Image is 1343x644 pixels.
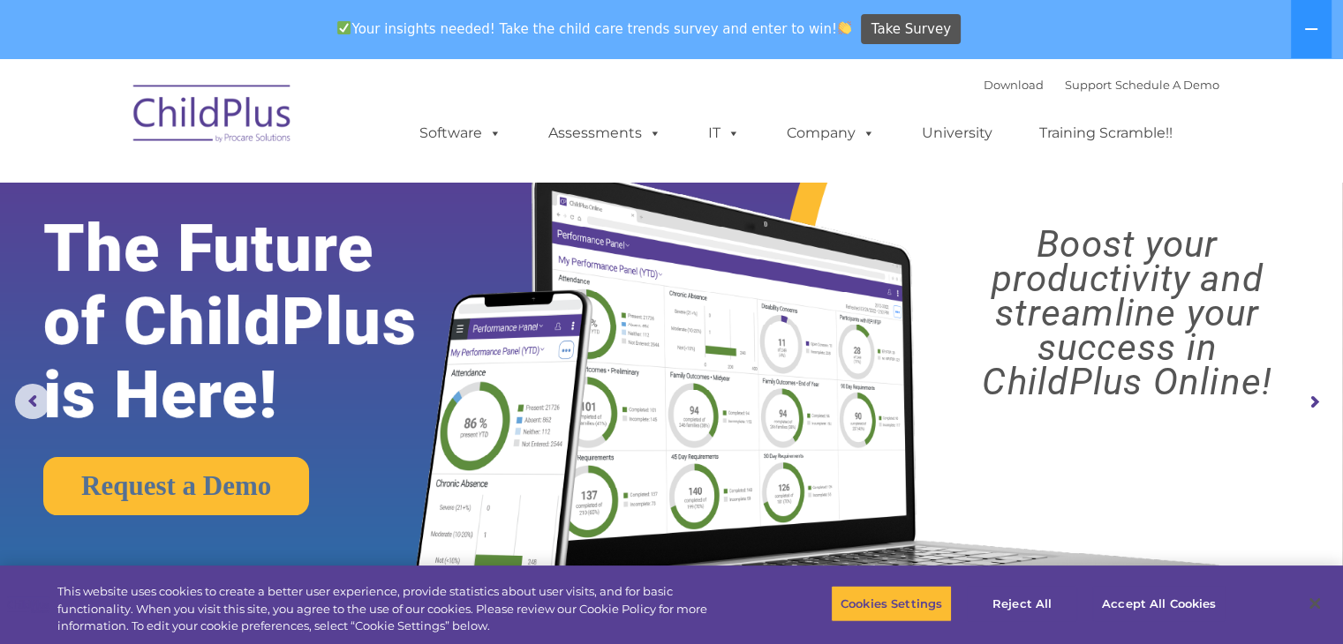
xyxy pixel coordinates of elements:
[57,583,739,635] div: This website uses cookies to create a better user experience, provide statistics about user visit...
[984,78,1044,92] a: Download
[124,72,301,161] img: ChildPlus by Procare Solutions
[838,21,851,34] img: 👏
[402,116,519,151] a: Software
[43,212,472,431] rs-layer: The Future of ChildPlus is Here!
[337,21,351,34] img: ✅
[1092,585,1226,622] button: Accept All Cookies
[967,585,1077,622] button: Reject All
[245,116,299,130] span: Last name
[43,457,309,515] a: Request a Demo
[904,116,1010,151] a: University
[330,11,859,46] span: Your insights needed! Take the child care trends survey and enter to win!
[769,116,893,151] a: Company
[928,227,1326,399] rs-layer: Boost your productivity and streamline your success in ChildPlus Online!
[1115,78,1219,92] a: Schedule A Demo
[1065,78,1112,92] a: Support
[984,78,1219,92] font: |
[531,116,679,151] a: Assessments
[690,116,758,151] a: IT
[861,14,961,45] a: Take Survey
[831,585,952,622] button: Cookies Settings
[1022,116,1190,151] a: Training Scramble!!
[245,189,321,202] span: Phone number
[1295,584,1334,623] button: Close
[871,14,951,45] span: Take Survey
